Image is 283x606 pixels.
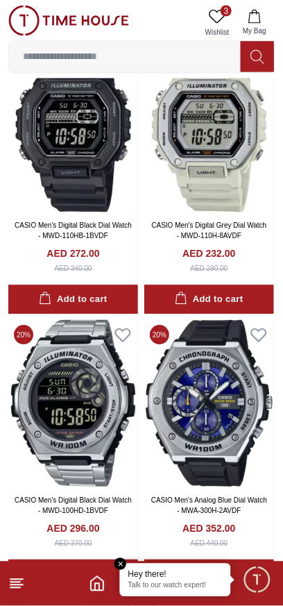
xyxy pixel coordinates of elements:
[14,326,33,345] span: 20 %
[234,6,275,41] button: My Bag
[151,497,267,515] a: CASIO Men's Analog Blue Dial Watch - MWA-300H-2AVDF
[128,582,223,591] p: Talk to our watch expert!
[15,497,132,515] a: CASIO Men's Digital Black Dial Watch - MWD-100HD-1BVDF
[8,45,138,212] img: CASIO Men's Digital Black Dial Watch - MWD-110HB-1BVDF
[182,247,235,261] h4: AED 232.00
[46,247,99,261] h4: AED 272.00
[144,560,274,590] button: Add to cart
[144,320,274,487] img: CASIO Men's Analog Blue Dial Watch - MWA-300H-2AVDF
[151,222,266,240] a: CASIO Men's Digital Grey Dial Watch - MWD-110H-8AVDF
[114,558,127,571] em: Close tooltip
[89,575,105,592] a: Home
[182,522,235,536] h4: AED 352.00
[8,560,138,590] button: Add to cart
[175,292,243,308] div: Add to cart
[46,522,99,536] h4: AED 296.00
[237,26,272,37] span: My Bag
[144,45,274,212] img: CASIO Men's Digital Grey Dial Watch - MWD-110H-8AVDF
[242,565,273,596] div: Chat Widget
[55,539,92,549] div: AED 370.00
[8,6,129,36] img: ...
[15,222,132,240] a: CASIO Men's Digital Black Dial Watch - MWD-110HB-1BVDF
[191,539,228,549] div: AED 440.00
[221,6,232,17] span: 3
[39,292,107,308] div: Add to cart
[55,264,92,274] div: AED 340.00
[144,285,274,315] button: Add to cart
[8,285,138,315] button: Add to cart
[128,569,223,580] div: Hey there!
[8,320,138,487] img: CASIO Men's Digital Black Dial Watch - MWD-100HD-1BVDF
[191,264,228,274] div: AED 290.00
[150,326,169,345] span: 20 %
[200,28,234,38] span: Wishlist
[200,6,234,41] a: 3Wishlist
